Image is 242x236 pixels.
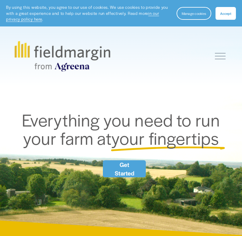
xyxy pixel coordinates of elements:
[6,4,170,22] p: By using this website, you agree to our use of cookies. We use cookies to provide you with a grea...
[220,11,231,16] span: Accept
[177,7,211,20] button: Manage cookies
[22,108,224,150] span: Everything you need to run your farm at
[111,126,219,150] span: your fingertips
[6,10,159,22] a: in our privacy policy here
[216,7,236,20] button: Accept
[182,11,206,16] span: Manage cookies
[103,160,146,177] a: Get Started
[15,41,110,71] img: fieldmargin.com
